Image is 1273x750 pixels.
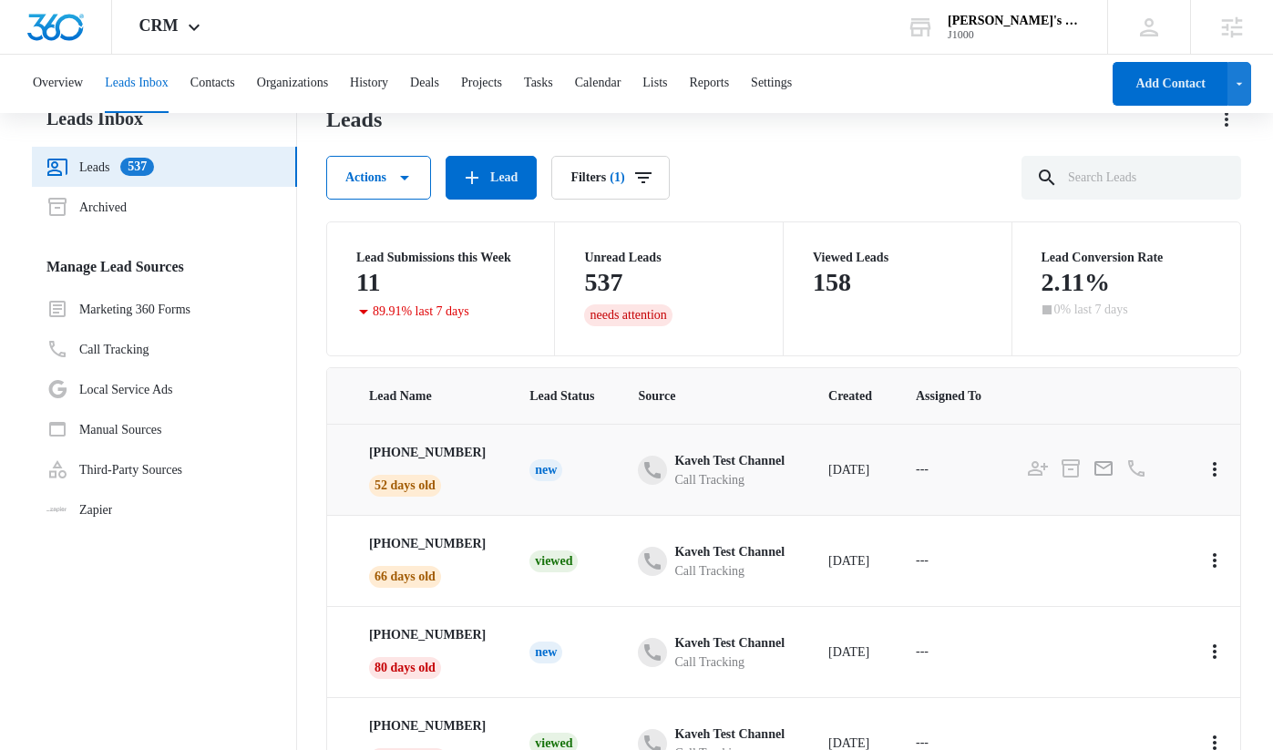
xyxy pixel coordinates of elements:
[369,566,441,588] span: 66 days old
[751,55,792,113] button: Settings
[1124,468,1149,482] a: Call
[529,642,562,663] div: New
[356,268,380,297] p: 11
[369,716,486,735] p: [PHONE_NUMBER]
[446,156,537,200] button: Lead
[674,451,785,470] div: Kaveh Test Channel
[813,268,851,297] p: 158
[369,443,486,492] a: [PHONE_NUMBER]52 days old
[373,305,469,318] p: 89.91% last 7 days
[584,268,622,297] p: 537
[46,196,127,218] a: Archived
[575,55,621,113] button: Calendar
[369,657,441,679] span: 80 days old
[257,55,328,113] button: Organizations
[674,633,785,652] div: Kaveh Test Channel
[948,28,1081,41] div: account id
[1200,637,1229,666] button: Actions
[674,652,785,672] div: Call Tracking
[529,463,562,477] a: New
[1200,546,1229,575] button: Actions
[916,386,981,406] span: Assigned To
[1054,303,1128,316] p: 0% last 7 days
[139,16,179,36] span: CRM
[1113,62,1227,106] button: Add Contact
[529,550,578,572] div: Viewed
[326,106,382,133] h1: Leads
[33,55,83,113] button: Overview
[916,550,929,572] div: ---
[828,460,872,479] div: [DATE]
[828,386,872,406] span: Created
[1212,105,1241,134] button: Actions
[32,105,297,132] h2: Leads Inbox
[46,156,154,178] a: Leads537
[1058,456,1083,481] button: Archive
[529,386,594,406] span: Lead Status
[916,642,929,663] div: ---
[551,156,669,200] button: Filters
[369,625,486,644] p: [PHONE_NUMBER]
[369,386,486,406] span: Lead Name
[1200,455,1229,484] button: Actions
[1025,456,1051,481] button: Add as Contact
[461,55,502,113] button: Projects
[410,55,439,113] button: Deals
[369,443,486,462] p: [PHONE_NUMBER]
[1042,252,1212,264] p: Lead Conversion Rate
[916,459,961,481] div: - - Select to Edit Field
[610,171,624,184] span: (1)
[190,55,235,113] button: Contacts
[46,338,149,360] a: Call Tracking
[813,252,982,264] p: Viewed Leads
[529,645,562,659] a: New
[529,736,578,750] a: Viewed
[369,475,441,497] span: 52 days old
[642,55,667,113] button: Lists
[948,14,1081,28] div: account name
[674,724,785,744] div: Kaveh Test Channel
[32,256,297,278] h3: Manage Lead Sources
[326,156,431,200] button: Actions
[916,459,929,481] div: ---
[369,625,486,674] a: [PHONE_NUMBER]80 days old
[356,252,526,264] p: Lead Submissions this Week
[46,418,162,440] a: Manual Sources
[638,386,785,406] span: Source
[529,459,562,481] div: New
[46,298,190,320] a: Marketing 360 Forms
[369,534,486,553] p: [PHONE_NUMBER]
[1042,268,1110,297] p: 2.11%
[105,55,169,113] button: Leads Inbox
[674,561,785,580] div: Call Tracking
[369,534,486,583] a: [PHONE_NUMBER]66 days old
[524,55,553,113] button: Tasks
[674,470,785,489] div: Call Tracking
[916,642,961,663] div: - - Select to Edit Field
[828,642,872,662] div: [DATE]
[1021,156,1241,200] input: Search Leads
[350,55,388,113] button: History
[46,378,173,400] a: Local Service Ads
[828,551,872,570] div: [DATE]
[674,542,785,561] div: Kaveh Test Channel
[46,500,113,519] a: Zapier
[1124,456,1149,481] button: Call
[916,550,961,572] div: - - Select to Edit Field
[529,554,578,568] a: Viewed
[46,458,182,480] a: Third-Party Sources
[690,55,730,113] button: Reports
[584,252,754,264] p: Unread Leads
[584,304,672,326] div: needs attention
